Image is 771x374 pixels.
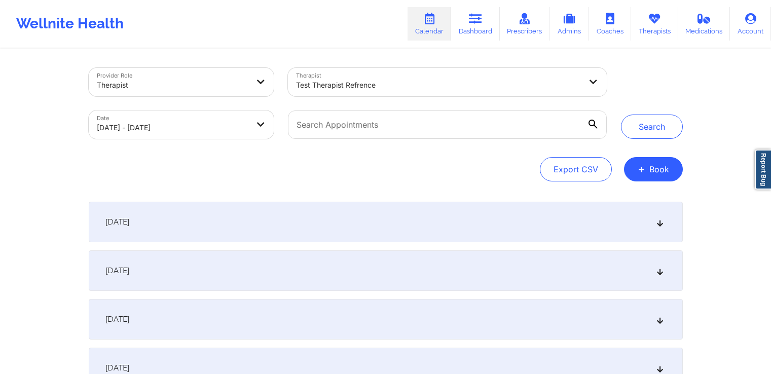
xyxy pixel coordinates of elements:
button: Export CSV [540,157,612,181]
span: [DATE] [105,314,129,324]
span: [DATE] [105,217,129,227]
button: Search [621,115,683,139]
div: Therapist [97,74,249,96]
a: Prescribers [500,7,550,41]
a: Dashboard [451,7,500,41]
a: Account [730,7,771,41]
a: Coaches [589,7,631,41]
div: [DATE] - [DATE] [97,117,249,139]
div: test therapist refrence [296,74,581,96]
input: Search Appointments [288,110,606,139]
a: Calendar [408,7,451,41]
button: +Book [624,157,683,181]
a: Therapists [631,7,678,41]
span: [DATE] [105,266,129,276]
a: Admins [549,7,589,41]
span: + [638,166,645,172]
span: [DATE] [105,363,129,373]
a: Report Bug [755,149,771,190]
a: Medications [678,7,730,41]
